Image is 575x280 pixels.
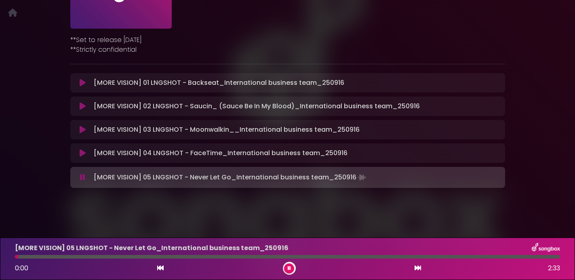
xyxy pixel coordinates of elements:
[70,35,505,45] p: **Set to release [DATE]
[94,78,344,88] p: [MORE VISION] 01 LNGSHOT - Backseat_International business team_250916
[94,125,360,135] p: [MORE VISION] 03 LNGSHOT - Moonwalkin__International business team_250916
[94,101,420,111] p: [MORE VISION] 02 LNGSHOT - Saucin_ (Sauce Be In My Blood)_International business team_250916
[94,172,368,183] p: [MORE VISION] 05 LNGSHOT - Never Let Go_International business team_250916
[94,148,348,158] p: [MORE VISION] 04 LNGSHOT - FaceTime_International business team_250916
[70,45,505,55] p: **Strictly confidential
[356,172,368,183] img: waveform4.gif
